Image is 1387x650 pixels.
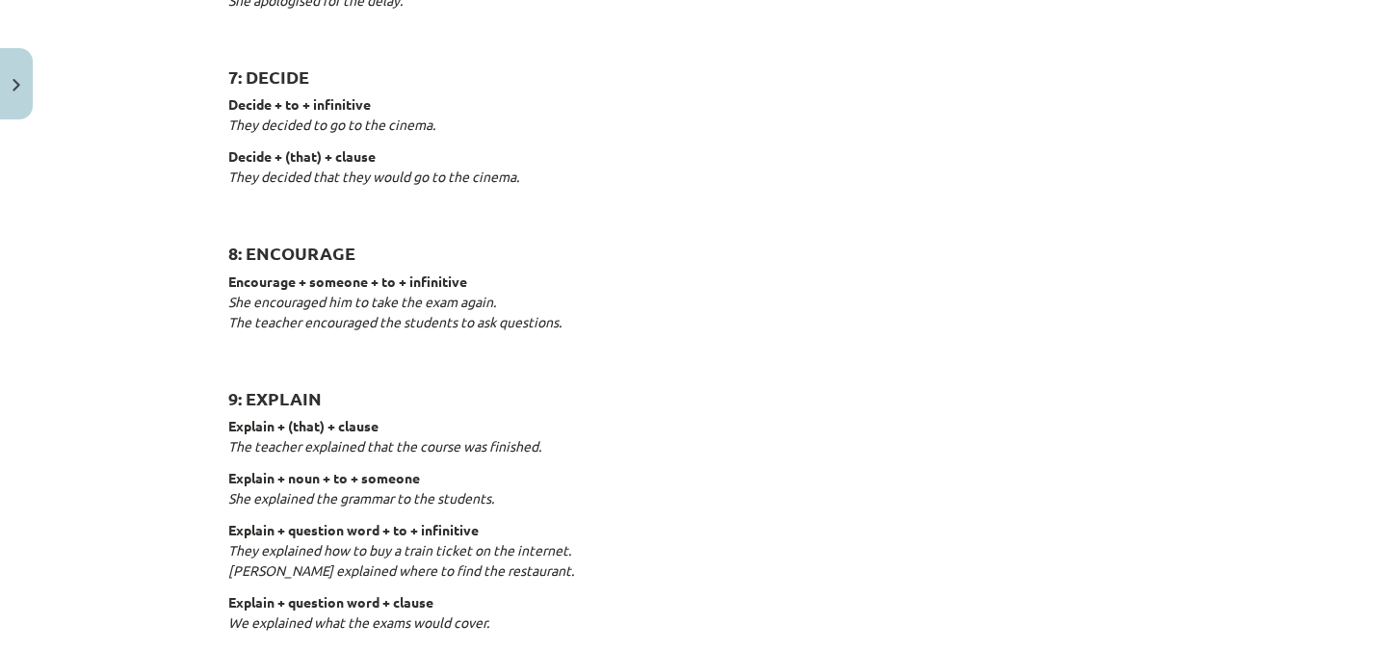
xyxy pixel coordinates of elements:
em: The teacher explained that the course was finished. [228,437,541,455]
em: She encouraged him to take the exam again. [228,293,496,310]
strong: Explain + (that) + clause [228,417,379,434]
em: The teacher encouraged the students to ask questions. [228,313,562,330]
strong: 9: EXPLAIN [228,387,322,409]
strong: Explain + question word + clause [228,593,433,611]
img: icon-close-lesson-0947bae3869378f0d4975bcd49f059093ad1ed9edebbc8119c70593378902aed.svg [13,79,20,91]
em: [PERSON_NAME] explained where to find the restaurant. [228,561,574,579]
em: They explained how to buy a train ticket on the internet. [228,541,571,559]
strong: Explain + question word + to + infinitive [228,521,479,538]
em: We explained what the exams would cover. [228,613,489,631]
strong: 7: DECIDE [228,65,309,88]
strong: Encourage + someone + to + infinitive [228,273,467,290]
em: They decided to go to the cinema. [228,116,435,133]
em: They decided that they would go to the cinema. [228,168,519,185]
strong: Decide + to + infinitive [228,95,371,113]
strong: Decide + (that) + clause [228,147,376,165]
em: She explained the grammar to the students. [228,489,494,507]
strong: 8: ENCOURAGE [228,242,355,264]
strong: Explain + noun + to + someone [228,469,420,486]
